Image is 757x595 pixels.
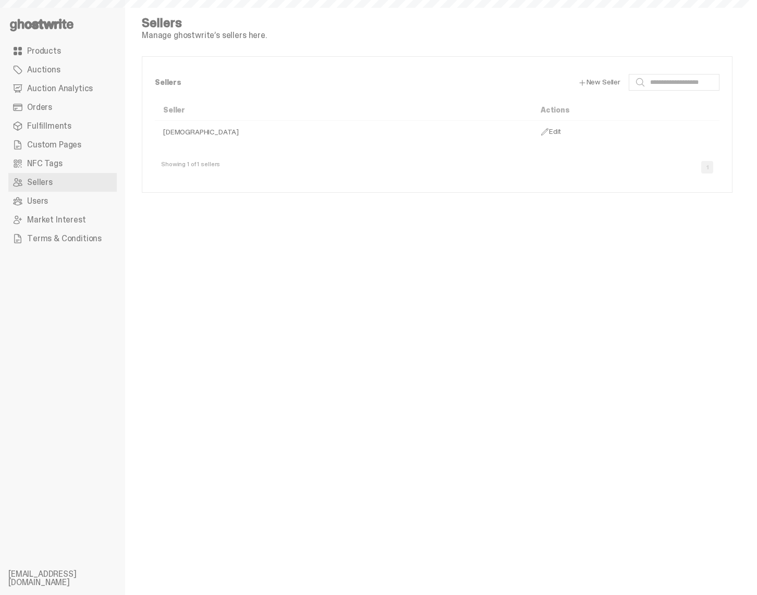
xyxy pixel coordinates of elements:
[27,84,93,93] span: Auction Analytics
[8,135,117,154] a: Custom Pages
[8,173,117,192] a: Sellers
[27,103,52,111] span: Orders
[161,161,220,169] div: Showing 1 of 1 sellers
[27,216,86,224] span: Market Interest
[27,234,102,243] span: Terms & Conditions
[27,141,81,149] span: Custom Pages
[155,79,570,86] p: Sellers
[8,60,117,79] a: Auctions
[27,178,53,187] span: Sellers
[578,78,620,86] a: New Seller
[8,79,117,98] a: Auction Analytics
[541,127,561,136] a: Edit
[532,100,719,121] th: Actions
[27,159,63,168] span: NFC Tags
[27,47,61,55] span: Products
[8,117,117,135] a: Fulfillments
[8,570,133,587] li: [EMAIL_ADDRESS][DOMAIN_NAME]
[142,17,267,29] h4: Sellers
[8,42,117,60] a: Products
[155,100,532,121] th: Seller
[8,210,117,229] a: Market Interest
[27,197,48,205] span: Users
[142,31,267,40] p: Manage ghostwrite’s sellers here.
[8,192,117,210] a: Users
[27,122,71,130] span: Fulfillments
[8,98,117,117] a: Orders
[8,154,117,173] a: NFC Tags
[155,121,532,143] td: [DEMOGRAPHIC_DATA]
[27,66,60,74] span: Auctions
[8,229,117,248] a: Terms & Conditions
